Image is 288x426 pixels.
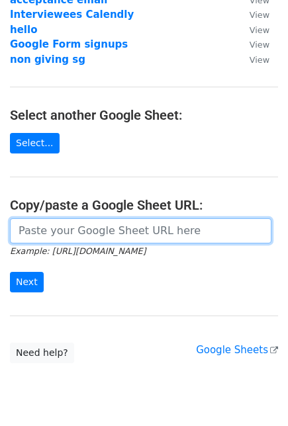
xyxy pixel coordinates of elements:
[250,25,269,35] small: View
[10,272,44,292] input: Next
[236,24,269,36] a: View
[10,9,134,21] a: Interviewees Calendly
[236,38,269,50] a: View
[250,10,269,20] small: View
[196,344,278,356] a: Google Sheets
[10,218,271,243] input: Paste your Google Sheet URL here
[10,24,37,36] a: hello
[10,197,278,213] h4: Copy/paste a Google Sheet URL:
[10,133,60,153] a: Select...
[10,343,74,363] a: Need help?
[236,54,269,65] a: View
[10,54,85,65] a: non giving sg
[236,9,269,21] a: View
[222,362,288,426] iframe: Chat Widget
[250,55,269,65] small: View
[10,246,146,256] small: Example: [URL][DOMAIN_NAME]
[10,107,278,123] h4: Select another Google Sheet:
[250,40,269,50] small: View
[10,38,128,50] a: Google Form signups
